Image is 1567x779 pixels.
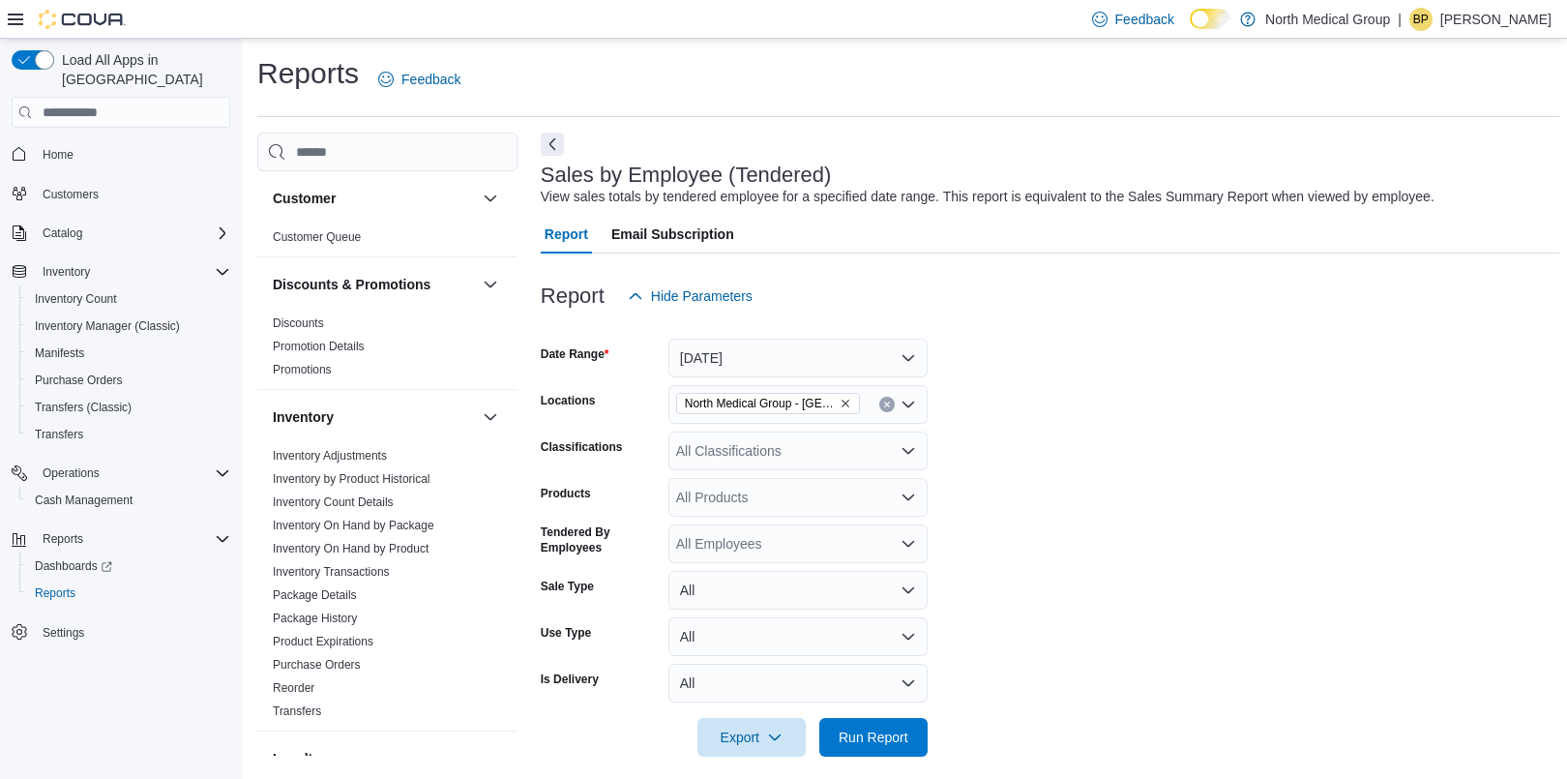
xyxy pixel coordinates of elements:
button: Operations [4,460,238,487]
a: Transfers (Classic) [27,396,139,419]
label: Sale Type [541,579,594,594]
button: Inventory [479,405,502,429]
span: North Medical Group - [GEOGRAPHIC_DATA] [685,394,836,413]
a: Purchase Orders [27,369,131,392]
a: Inventory Manager (Classic) [27,315,188,338]
div: Inventory [257,444,517,731]
button: All [668,571,928,610]
button: Clear input [879,397,895,412]
button: Discounts & Promotions [273,275,475,294]
img: Cova [39,10,126,29]
a: Dashboards [27,554,120,578]
span: Manifests [27,342,230,365]
button: Reports [4,525,238,553]
a: Inventory Count Details [273,495,394,509]
span: Cash Management [35,493,133,508]
button: Customer [273,189,475,208]
span: Settings [35,620,230,644]
span: Inventory [35,260,230,284]
span: Inventory On Hand by Product [273,541,429,556]
a: Inventory On Hand by Package [273,519,434,532]
p: North Medical Group [1265,8,1390,31]
span: Inventory by Product Historical [273,471,430,487]
span: Transfers [273,704,321,719]
button: Reports [35,527,91,551]
span: Reports [35,527,230,551]
span: BP [1413,8,1429,31]
button: All [668,617,928,656]
button: Catalog [4,220,238,247]
button: Settings [4,618,238,646]
h3: Inventory [273,407,334,427]
span: Operations [35,462,230,485]
button: Cash Management [19,487,238,514]
div: Customer [257,225,517,256]
a: Dashboards [19,553,238,580]
span: Reports [27,582,230,605]
a: Customers [35,183,106,206]
button: Run Report [819,718,928,757]
span: Customers [43,187,99,202]
span: Inventory Adjustments [273,448,387,464]
span: Home [35,141,230,165]
div: Benjamin Pitzer [1409,8,1433,31]
h3: Loyalty [273,749,320,768]
span: Feedback [1115,10,1174,29]
span: Reports [35,585,75,601]
span: Inventory Transactions [273,564,390,580]
a: Package Details [273,588,357,602]
a: Inventory On Hand by Product [273,542,429,555]
a: Package History [273,612,357,625]
button: Inventory Manager (Classic) [19,313,238,340]
div: Discounts & Promotions [257,312,517,389]
div: View sales totals by tendered employee for a specified date range. This report is equivalent to t... [541,187,1434,207]
span: Dashboards [35,558,112,574]
a: Reorder [273,681,314,695]
span: Promotion Details [273,339,365,354]
button: Inventory Count [19,285,238,313]
span: Transfers [27,423,230,446]
span: Inventory Count [35,291,117,307]
button: Next [541,133,564,156]
button: Customers [4,180,238,208]
span: Transfers (Classic) [35,400,132,415]
button: Open list of options [901,397,916,412]
button: Discounts & Promotions [479,273,502,296]
span: Purchase Orders [27,369,230,392]
button: Customer [479,187,502,210]
span: Purchase Orders [273,657,361,673]
span: Customers [35,182,230,206]
button: Loyalty [273,749,475,768]
span: Feedback [401,70,460,89]
button: Operations [35,462,107,485]
span: North Medical Group - Hillsboro [676,393,860,414]
p: | [1398,8,1402,31]
span: Email Subscription [611,215,734,254]
label: Locations [541,393,596,408]
span: Home [43,147,74,163]
a: Transfers [27,423,91,446]
span: Customer Queue [273,229,361,245]
label: Classifications [541,439,623,455]
label: Use Type [541,625,591,641]
span: Package History [273,611,357,626]
span: Settings [43,625,84,641]
a: Purchase Orders [273,658,361,672]
span: Run Report [839,728,908,747]
button: Export [697,718,806,757]
span: Package Details [273,587,357,603]
button: All [668,664,928,703]
a: Transfers [273,704,321,718]
button: Open list of options [901,536,916,552]
a: Settings [35,621,92,644]
button: Catalog [35,222,90,245]
a: Inventory Adjustments [273,449,387,463]
span: Load All Apps in [GEOGRAPHIC_DATA] [54,50,230,89]
h3: Customer [273,189,336,208]
button: Inventory [35,260,98,284]
a: Cash Management [27,489,140,512]
a: Home [35,143,81,166]
span: Inventory Count [27,287,230,311]
span: Export [709,718,794,757]
span: Report [545,215,588,254]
